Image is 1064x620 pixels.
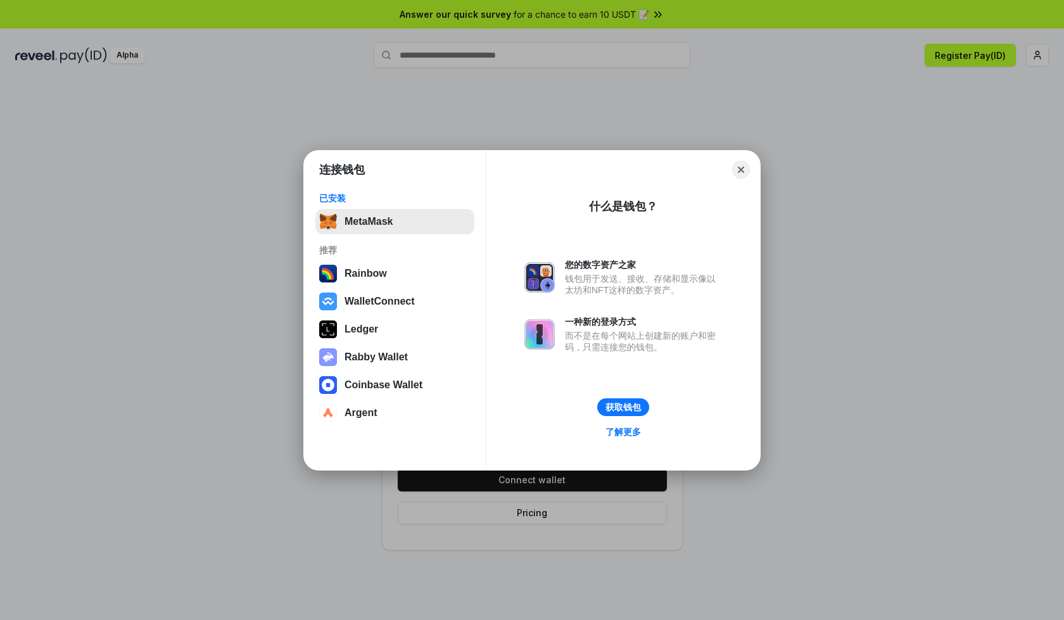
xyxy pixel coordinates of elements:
[598,424,649,440] a: 了解更多
[565,273,722,296] div: 钱包用于发送、接收、存储和显示像以太坊和NFT这样的数字资产。
[345,351,408,363] div: Rabby Wallet
[319,376,337,394] img: svg+xml,%3Csvg%20width%3D%2228%22%20height%3D%2228%22%20viewBox%3D%220%200%2028%2028%22%20fill%3D...
[319,244,471,256] div: 推荐
[315,400,474,426] button: Argent
[345,268,387,279] div: Rainbow
[319,320,337,338] img: svg+xml,%3Csvg%20xmlns%3D%22http%3A%2F%2Fwww.w3.org%2F2000%2Fsvg%22%20width%3D%2228%22%20height%3...
[565,316,722,327] div: 一种新的登录方式
[315,209,474,234] button: MetaMask
[315,289,474,314] button: WalletConnect
[597,398,649,416] button: 获取钱包
[319,193,471,204] div: 已安装
[524,262,555,293] img: svg+xml,%3Csvg%20xmlns%3D%22http%3A%2F%2Fwww.w3.org%2F2000%2Fsvg%22%20fill%3D%22none%22%20viewBox...
[524,319,555,350] img: svg+xml,%3Csvg%20xmlns%3D%22http%3A%2F%2Fwww.w3.org%2F2000%2Fsvg%22%20fill%3D%22none%22%20viewBox...
[345,379,422,391] div: Coinbase Wallet
[315,317,474,342] button: Ledger
[319,348,337,366] img: svg+xml,%3Csvg%20xmlns%3D%22http%3A%2F%2Fwww.w3.org%2F2000%2Fsvg%22%20fill%3D%22none%22%20viewBox...
[319,293,337,310] img: svg+xml,%3Csvg%20width%3D%2228%22%20height%3D%2228%22%20viewBox%3D%220%200%2028%2028%22%20fill%3D...
[345,296,415,307] div: WalletConnect
[319,404,337,422] img: svg+xml,%3Csvg%20width%3D%2228%22%20height%3D%2228%22%20viewBox%3D%220%200%2028%2028%22%20fill%3D...
[605,426,641,438] div: 了解更多
[565,259,722,270] div: 您的数字资产之家
[565,330,722,353] div: 而不是在每个网站上创建新的账户和密码，只需连接您的钱包。
[319,213,337,231] img: svg+xml,%3Csvg%20fill%3D%22none%22%20height%3D%2233%22%20viewBox%3D%220%200%2035%2033%22%20width%...
[605,402,641,413] div: 获取钱包
[319,265,337,282] img: svg+xml,%3Csvg%20width%3D%22120%22%20height%3D%22120%22%20viewBox%3D%220%200%20120%20120%22%20fil...
[345,407,377,419] div: Argent
[732,161,750,179] button: Close
[319,162,365,177] h1: 连接钱包
[345,324,378,335] div: Ledger
[315,261,474,286] button: Rainbow
[315,372,474,398] button: Coinbase Wallet
[589,199,657,214] div: 什么是钱包？
[345,216,393,227] div: MetaMask
[315,345,474,370] button: Rabby Wallet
